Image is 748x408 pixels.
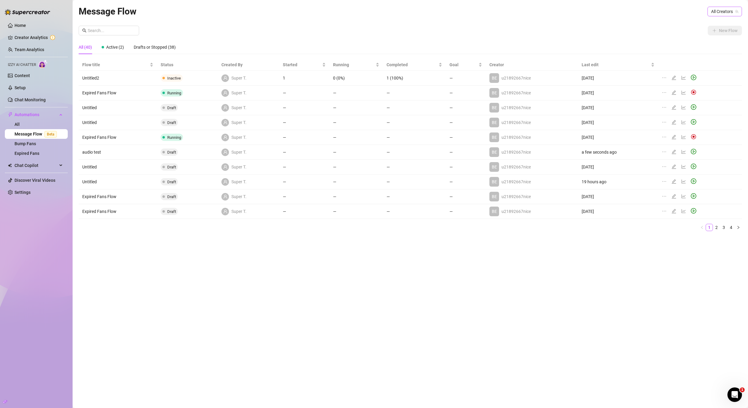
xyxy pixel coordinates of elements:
td: — [329,189,383,204]
th: Flow title [79,59,157,71]
span: user [223,180,227,184]
span: user [223,165,227,169]
span: Draft [167,194,176,199]
span: edit [671,120,676,125]
td: — [383,175,446,189]
td: 19 hours ago [578,175,658,189]
img: svg%3e [691,90,696,95]
span: user [223,91,227,95]
a: Team Analytics [15,47,44,52]
span: ellipsis [662,120,667,125]
span: play-circle [691,119,696,125]
a: Settings [15,190,31,195]
td: [DATE] [578,189,658,204]
div: All (40) [79,44,92,51]
span: Goal [449,61,478,68]
span: Super T. [231,178,247,185]
span: play-circle [691,75,696,80]
td: Untitled [79,175,157,189]
span: play-circle [691,104,696,110]
td: — [329,100,383,115]
li: Next Page [735,224,742,231]
li: 1 [706,224,713,231]
span: Super T. [231,208,247,215]
span: u21892667nice [501,90,531,95]
td: — [279,175,330,189]
td: — [446,175,486,189]
span: BE [492,149,497,155]
li: Previous Page [698,224,706,231]
span: u21892667nice [501,179,531,184]
td: — [279,160,330,175]
a: Message FlowBeta [15,132,59,136]
a: Expired Fans [15,151,39,156]
span: BE [492,193,497,200]
button: right [735,224,742,231]
article: Message Flow [79,4,136,18]
span: line-chart [681,209,686,214]
span: thunderbolt [8,112,13,117]
span: Active (2) [106,45,124,50]
th: Status [157,59,218,71]
img: Chat Copilot [8,163,12,168]
li: 4 [727,224,735,231]
span: edit [671,149,676,154]
span: u21892667nice [501,105,531,110]
td: — [383,86,446,100]
span: BE [492,134,497,141]
span: search [82,28,87,33]
td: — [329,115,383,130]
span: ellipsis [662,105,667,110]
td: audio test [79,145,157,160]
span: 1 [740,387,745,392]
span: play-circle [691,178,696,184]
button: New Flow [708,26,742,35]
span: Super T. [231,104,247,111]
span: line-chart [681,105,686,110]
span: line-chart [681,179,686,184]
a: All [15,122,20,127]
span: u21892667nice [501,76,531,80]
span: left [700,226,704,229]
td: 1 (100%) [383,71,446,86]
span: Last edit [582,61,650,68]
span: ellipsis [662,179,667,184]
td: — [383,130,446,145]
img: AI Chatter [38,60,48,68]
th: Running [329,59,383,71]
span: Draft [167,150,176,155]
span: ellipsis [662,90,667,95]
a: Discover Viral Videos [15,178,55,183]
td: — [383,204,446,219]
div: Drafts or Stopped (38) [134,44,176,51]
td: Expired Fans Flow [79,189,157,204]
span: ellipsis [662,194,667,199]
a: Setup [15,85,26,90]
td: — [279,115,330,130]
td: — [446,189,486,204]
span: play-circle [691,149,696,154]
td: — [329,160,383,175]
span: u21892667nice [501,150,531,155]
td: — [383,115,446,130]
button: left [698,224,706,231]
td: a few seconds ago [578,145,658,160]
td: Untitled [79,115,157,130]
td: — [279,189,330,204]
img: logo-BBDzfeDw.svg [5,9,50,15]
span: Super T. [231,149,247,155]
td: Expired Fans Flow [79,204,157,219]
td: [DATE] [578,115,658,130]
span: line-chart [681,120,686,125]
td: [DATE] [578,86,658,100]
span: Super T. [231,193,247,200]
span: edit [671,90,676,95]
td: [DATE] [578,100,658,115]
span: line-chart [681,149,686,154]
span: Running [333,61,374,68]
span: BE [492,104,497,111]
span: BE [492,75,497,81]
td: — [383,189,446,204]
span: edit [671,75,676,80]
span: ellipsis [662,164,667,169]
